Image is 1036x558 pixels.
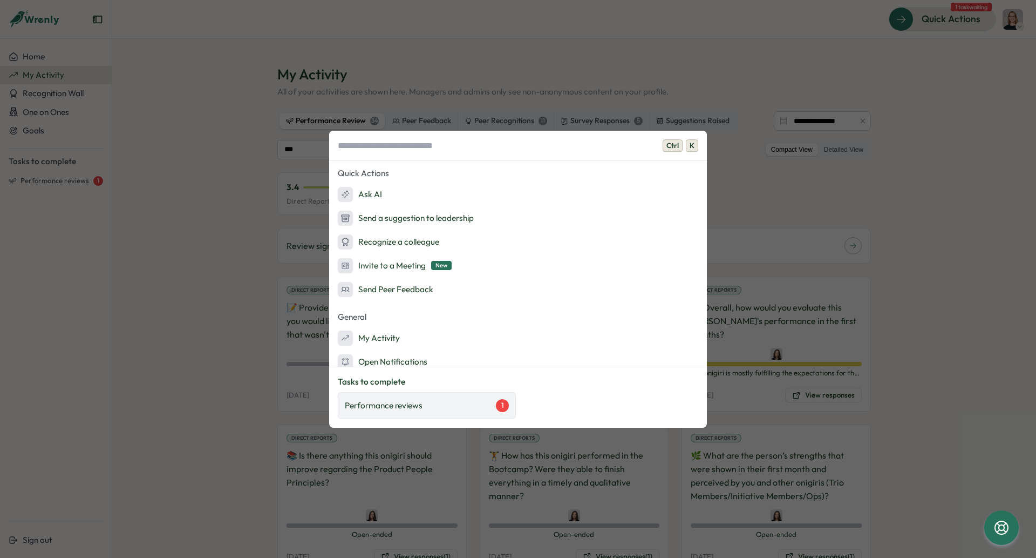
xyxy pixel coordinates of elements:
span: K [686,139,698,152]
div: My Activity [338,331,400,346]
p: Tasks to complete [338,376,698,388]
div: Invite to a Meeting [338,258,452,273]
div: Recognize a colleague [338,234,439,250]
p: General [329,309,707,325]
span: New [431,261,452,270]
button: Open Notifications [329,351,707,373]
p: Quick Actions [329,165,707,181]
div: Send Peer Feedback [338,282,433,297]
div: Ask AI [338,187,382,202]
div: Send a suggestion to leadership [338,211,474,226]
button: My Activity [329,327,707,349]
button: Send a suggestion to leadership [329,207,707,229]
button: Invite to a MeetingNew [329,255,707,277]
p: Performance reviews [345,400,422,412]
button: Ask AI [329,184,707,205]
button: Send Peer Feedback [329,279,707,300]
span: Ctrl [663,139,683,152]
div: 1 [496,399,509,412]
button: Recognize a colleague [329,231,707,253]
div: Open Notifications [338,354,427,369]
